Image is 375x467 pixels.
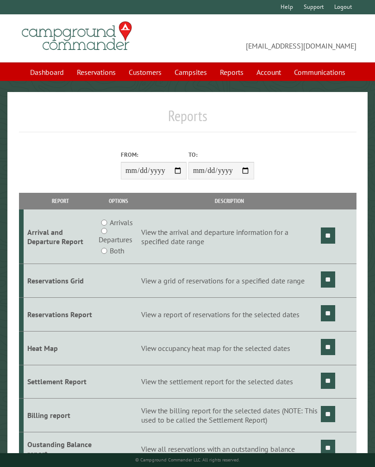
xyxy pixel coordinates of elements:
td: Reservations Report [24,297,97,331]
td: View the settlement report for the selected dates [140,365,319,399]
th: Description [140,193,319,209]
td: Arrival and Departure Report [24,209,97,264]
td: View the billing report for the selected dates (NOTE: This used to be called the Settlement Report) [140,399,319,432]
span: [EMAIL_ADDRESS][DOMAIN_NAME] [187,25,356,51]
th: Options [97,193,140,209]
td: View the arrival and departure information for a specified date range [140,209,319,264]
th: Report [24,193,97,209]
a: Account [251,63,287,81]
td: Oustanding Balance report [24,432,97,466]
td: Reservations Grid [24,264,97,298]
label: Departures [99,234,132,245]
td: View all reservations with an outstanding balance [140,432,319,466]
td: Settlement Report [24,365,97,399]
td: View a grid of reservations for a specified date range [140,264,319,298]
label: To: [188,150,254,159]
a: Reservations [71,63,121,81]
a: Customers [123,63,167,81]
td: Billing report [24,399,97,432]
img: Campground Commander [19,18,135,54]
label: Arrivals [110,217,133,228]
h1: Reports [19,107,356,132]
a: Campsites [169,63,212,81]
label: From: [121,150,187,159]
td: View occupancy heat map for the selected dates [140,331,319,365]
small: © Campground Commander LLC. All rights reserved. [135,457,240,463]
td: Heat Map [24,331,97,365]
a: Reports [214,63,249,81]
td: View a report of reservations for the selected dates [140,297,319,331]
a: Communications [288,63,351,81]
a: Dashboard [25,63,69,81]
label: Both [110,245,124,256]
